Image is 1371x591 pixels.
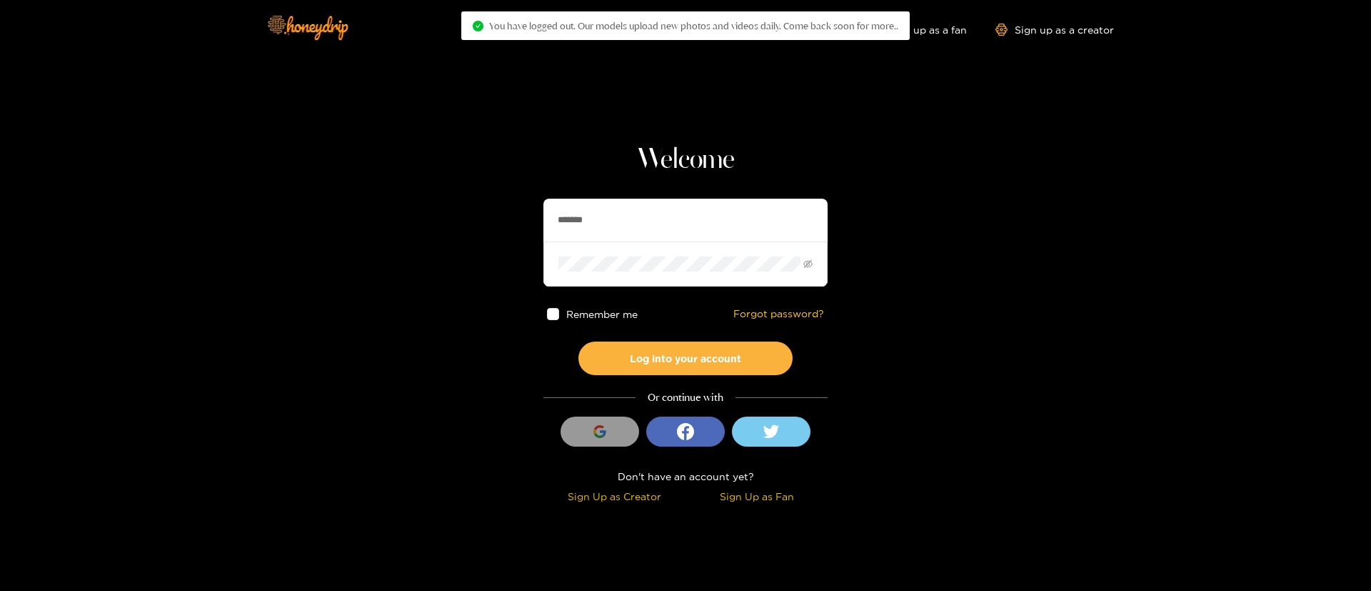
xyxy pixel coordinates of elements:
h1: Welcome [543,143,828,177]
div: Or continue with [543,389,828,406]
a: Forgot password? [733,308,824,320]
a: Sign up as a creator [995,24,1114,36]
a: Sign up as a fan [869,24,967,36]
span: eye-invisible [803,259,813,269]
span: Remember me [566,309,638,319]
span: check-circle [473,21,483,31]
div: Sign Up as Fan [689,488,824,505]
div: Sign Up as Creator [547,488,682,505]
span: You have logged out. Our models upload new photos and videos daily. Come back soon for more.. [489,20,898,31]
button: Log into your account [578,342,793,375]
div: Don't have an account yet? [543,468,828,485]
